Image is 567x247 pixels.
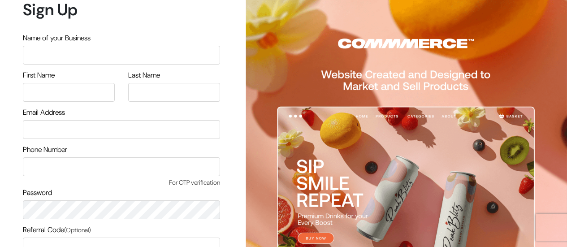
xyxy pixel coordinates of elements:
label: Phone Number [23,144,67,155]
label: Last Name [128,70,160,81]
label: Name of your Business [23,33,91,43]
label: Referral Code [23,225,91,235]
label: Email Address [23,107,65,118]
span: For OTP verification [23,178,220,187]
span: (Optional) [64,226,91,234]
label: Password [23,187,52,198]
label: First Name [23,70,55,81]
